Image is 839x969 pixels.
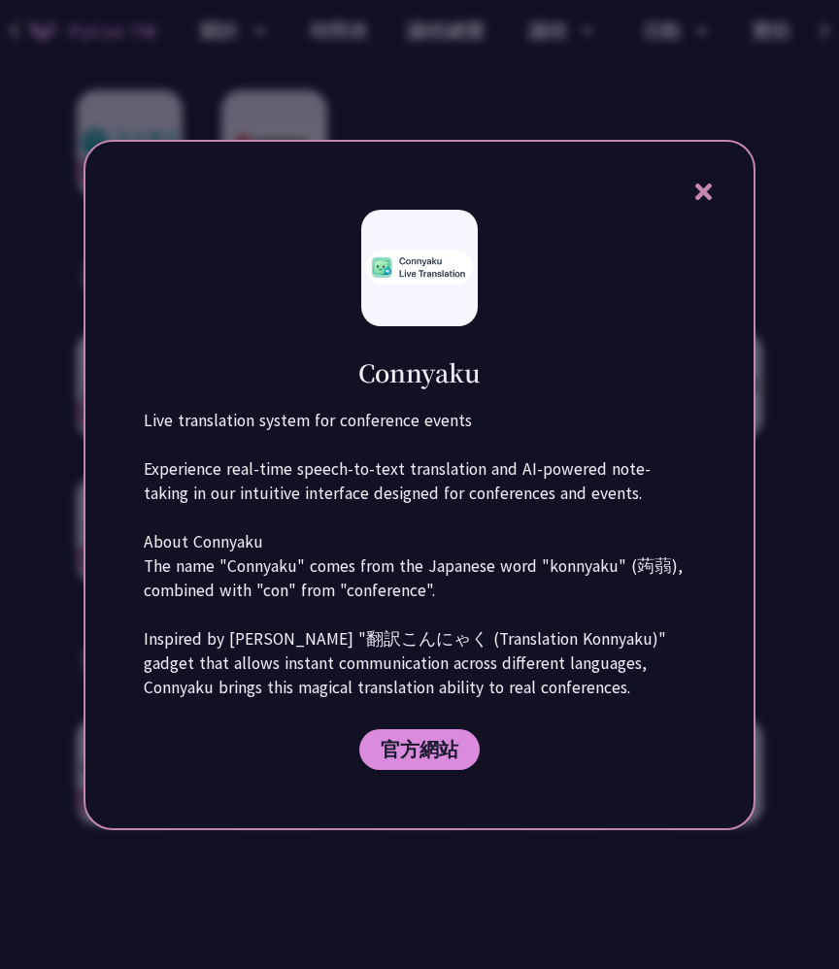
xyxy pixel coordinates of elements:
[366,251,473,284] img: photo
[381,737,458,761] span: 官方網站
[144,409,694,700] p: Live translation system for conference events Experience real-time speech-to-text translation and...
[358,355,481,389] h1: Connyaku
[359,729,480,770] a: 官方網站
